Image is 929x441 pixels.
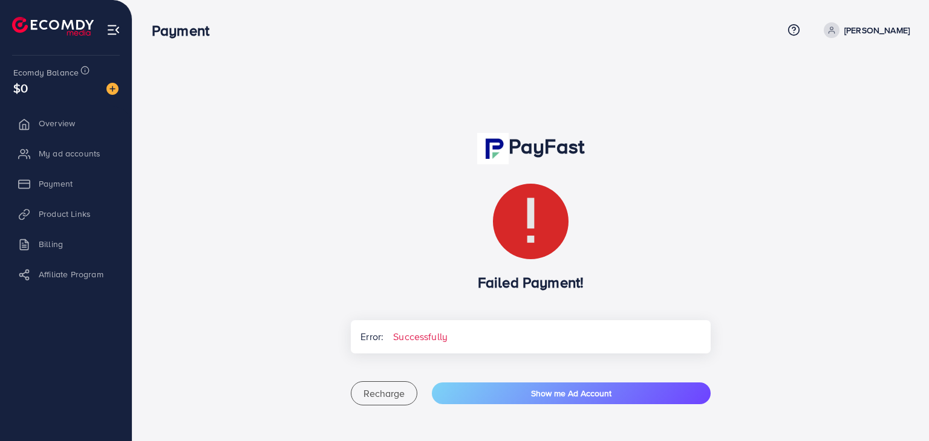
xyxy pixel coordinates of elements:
[12,17,94,36] img: logo
[477,133,509,164] img: PayFast
[432,382,711,404] button: Show me Ad Account
[351,381,417,405] button: Recharge
[106,23,120,37] img: menu
[152,22,219,39] h3: Payment
[351,133,711,164] h1: PayFast
[844,23,910,37] p: [PERSON_NAME]
[819,22,910,38] a: [PERSON_NAME]
[493,184,569,259] img: Error
[13,79,28,97] span: $0
[106,83,119,95] img: image
[363,387,405,400] span: Recharge
[13,66,79,79] span: Ecomdy Balance
[351,274,711,291] h3: Failed Payment!
[351,320,383,353] span: Error:
[531,387,611,399] span: Show me Ad Account
[383,320,457,353] span: Successfully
